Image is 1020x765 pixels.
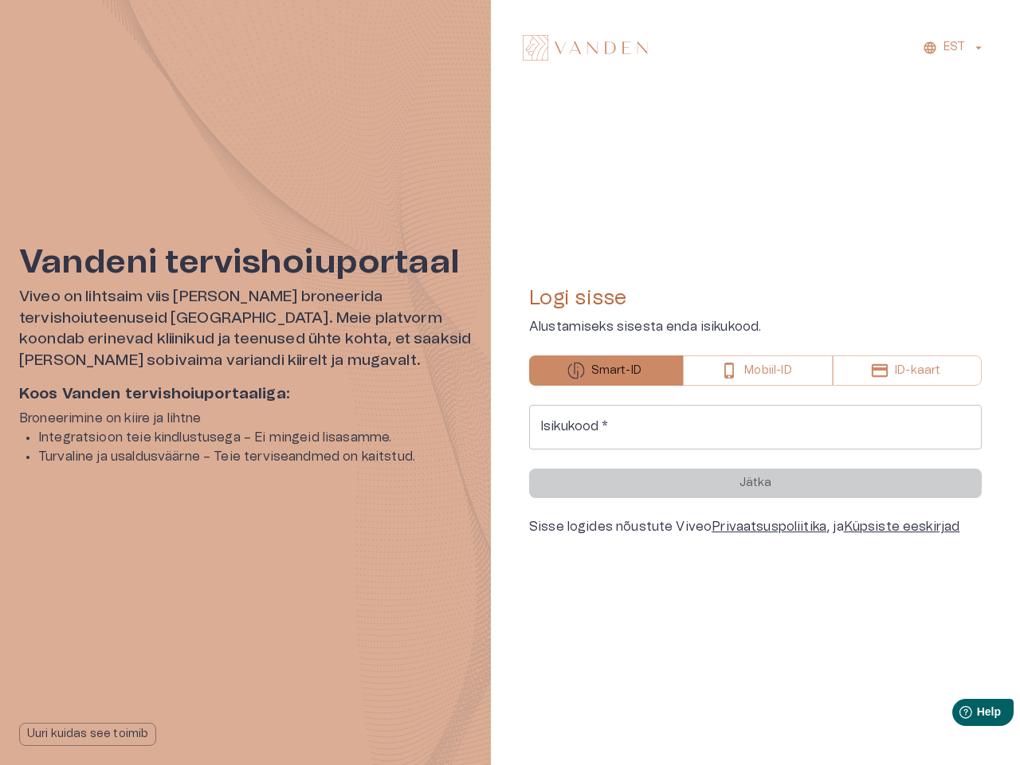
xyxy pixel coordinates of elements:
[529,355,683,386] button: Smart-ID
[683,355,834,386] button: Mobiil-ID
[712,520,826,533] a: Privaatsuspoliitika
[744,363,791,379] p: Mobiil-ID
[895,363,940,379] p: ID-kaart
[19,723,156,746] button: Uuri kuidas see toimib
[896,692,1020,737] iframe: Help widget launcher
[529,517,982,536] div: Sisse logides nõustute Viveo , ja
[920,36,988,59] button: EST
[833,355,982,386] button: ID-kaart
[844,520,960,533] a: Küpsiste eeskirjad
[943,39,965,56] p: EST
[27,726,148,743] p: Uuri kuidas see toimib
[529,285,982,311] h4: Logi sisse
[529,317,982,336] p: Alustamiseks sisesta enda isikukood.
[523,35,648,61] img: Vanden logo
[591,363,641,379] p: Smart-ID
